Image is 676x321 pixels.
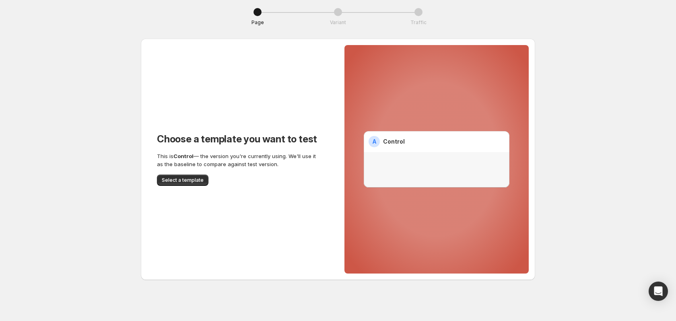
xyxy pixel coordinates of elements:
span: Control [173,153,194,159]
h2: Control [383,138,405,146]
h2: A [373,138,376,146]
button: Select a template [157,175,208,186]
span: Select a template [162,177,204,183]
h2: Choose a template you want to test [157,133,322,146]
p: Traffic [410,19,427,26]
p: Variant [330,19,346,26]
div: Open Intercom Messenger [649,282,668,301]
p: Page [251,19,264,26]
p: This is — the version you're currently using. We'll use it as the baseline to compare against tes... [157,152,322,168]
